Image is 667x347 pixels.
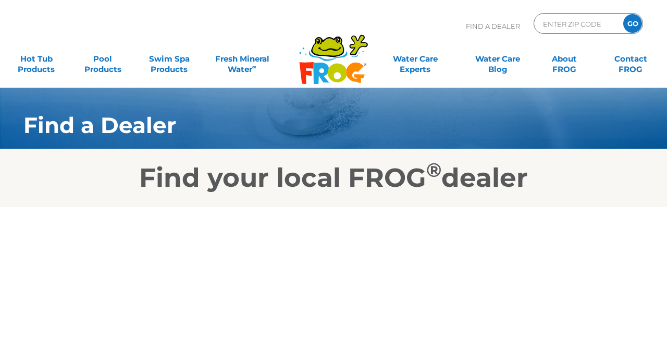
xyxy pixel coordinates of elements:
[426,158,441,182] sup: ®
[77,49,129,69] a: PoolProducts
[623,14,642,33] input: GO
[23,113,594,138] h1: Find a Dealer
[10,49,62,69] a: Hot TubProducts
[8,162,659,194] h2: Find your local FROG dealer
[210,49,275,69] a: Fresh MineralWater∞
[373,49,457,69] a: Water CareExperts
[252,63,256,70] sup: ∞
[293,21,374,85] img: Frog Products Logo
[472,49,524,69] a: Water CareBlog
[605,49,657,69] a: ContactFROG
[466,13,520,39] p: Find A Dealer
[538,49,590,69] a: AboutFROG
[143,49,195,69] a: Swim SpaProducts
